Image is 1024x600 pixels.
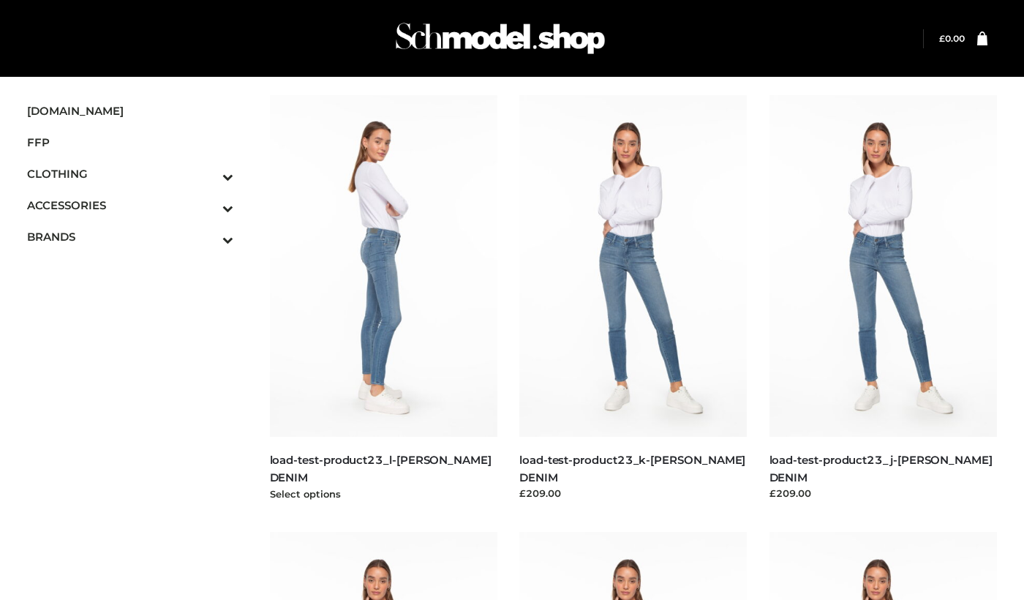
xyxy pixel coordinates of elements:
a: CLOTHINGToggle Submenu [27,158,233,190]
button: Toggle Submenu [182,158,233,190]
span: FFP [27,134,233,151]
a: BRANDSToggle Submenu [27,221,233,252]
a: £0.00 [939,33,965,44]
a: [DOMAIN_NAME] [27,95,233,127]
div: £209.00 [769,486,998,500]
img: load-test-product23_j-PARKER SMITH DENIM [769,95,998,437]
span: £ [939,33,945,44]
img: load-test-product23_k-PARKER SMITH DENIM [519,95,748,437]
a: FFP [27,127,233,158]
button: Toggle Submenu [182,190,233,221]
a: ACCESSORIESToggle Submenu [27,190,233,221]
span: BRANDS [27,228,233,245]
a: load-test-product23_j-[PERSON_NAME] DENIM [769,453,993,484]
span: ACCESSORIES [27,197,233,214]
a: load-test-product23_k-[PERSON_NAME] DENIM [519,453,745,484]
bdi: 0.00 [939,33,965,44]
div: £209.00 [519,486,748,500]
button: Toggle Submenu [182,221,233,252]
span: [DOMAIN_NAME] [27,102,233,119]
img: Schmodel Admin 964 [391,10,610,67]
span: CLOTHING [27,165,233,182]
a: Select options [270,488,341,500]
a: load-test-product23_l-[PERSON_NAME] DENIM [270,453,492,484]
